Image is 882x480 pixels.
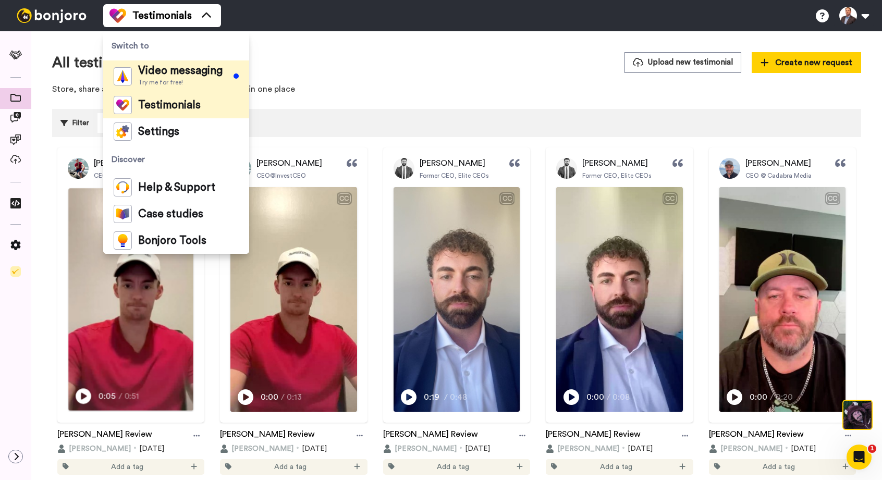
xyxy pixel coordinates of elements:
[720,444,782,454] span: [PERSON_NAME]
[138,182,215,193] span: Help & Support
[437,462,469,472] span: Add a tag
[103,31,249,60] span: Switch to
[338,193,351,204] div: CC
[114,178,132,196] img: help-and-support-colored.svg
[600,462,632,472] span: Add a tag
[15,215,193,234] div: Next Gen Message templates
[69,325,139,367] button: Messages
[138,100,201,110] span: Testimonials
[57,428,152,444] a: [PERSON_NAME] Review
[557,444,619,454] span: [PERSON_NAME]
[261,391,279,403] span: 0:00
[13,8,91,23] img: bj-logo-header-white.svg
[139,325,209,367] button: Help
[114,67,132,85] img: vm-color.svg
[132,8,192,23] span: Testimonials
[420,157,485,169] span: [PERSON_NAME]
[761,56,852,69] span: Create new request
[103,118,249,145] a: Settings
[21,195,84,206] span: Search for help
[21,160,174,171] div: We typically reply in a few hours
[138,127,179,137] span: Settings
[52,55,154,71] h1: All testimonials
[52,83,861,95] p: Store, share and tag all your amazing testimonials in one place
[138,209,203,219] span: Case studies
[23,351,46,359] span: Home
[57,444,131,454] button: [PERSON_NAME]
[94,157,160,169] span: [PERSON_NAME]
[21,149,174,160] div: Send us a message
[500,193,513,204] div: CC
[118,390,122,402] span: /
[383,444,530,454] div: [DATE]
[103,174,249,201] a: Help & Support
[383,444,457,454] button: [PERSON_NAME]
[395,444,457,454] span: [PERSON_NAME]
[420,171,489,180] span: Former CEO, Elite CEOs
[21,20,38,36] img: logo
[21,74,188,109] p: Hi [PERSON_NAME] 🐻
[138,78,223,87] span: Try me for free!
[220,444,293,454] button: [PERSON_NAME]
[122,17,143,38] img: Profile image for Oli
[103,60,249,92] a: Video messagingTry me for free!
[274,462,307,472] span: Add a tag
[607,391,610,403] span: /
[770,391,774,403] span: /
[256,157,322,169] span: [PERSON_NAME]
[103,145,249,174] span: Discover
[582,157,648,169] span: [PERSON_NAME]
[60,113,89,133] div: Filter
[868,445,876,453] span: 1
[15,190,193,211] button: Search for help
[281,391,285,403] span: /
[745,171,812,180] span: CEO @ Cadabra Media
[111,462,143,472] span: Add a tag
[114,96,132,114] img: tm-color.svg
[709,444,782,454] button: [PERSON_NAME]
[21,238,175,260] div: Send messages from your email with outbound email addresses
[69,444,131,454] span: [PERSON_NAME]
[763,462,795,472] span: Add a tag
[556,158,577,179] img: Profile Picture
[165,351,182,359] span: Help
[776,391,794,403] span: 0:20
[750,391,768,403] span: 0:00
[231,444,293,454] span: [PERSON_NAME]
[424,391,442,403] span: 0:19
[179,17,198,35] div: Close
[556,187,682,412] img: Video Thumbnail
[664,193,677,204] div: CC
[57,444,204,454] div: [DATE]
[546,444,693,454] div: [DATE]
[220,428,315,444] a: [PERSON_NAME] Review
[109,7,126,24] img: tm-color.svg
[220,444,367,454] div: [DATE]
[15,264,193,284] div: Roll-ups - Bonjoros at scale
[10,140,198,180] div: Send us a messageWe typically reply in a few hours
[752,52,861,73] button: Create new request
[94,171,143,180] span: CEO@InvestCEO
[394,158,414,179] img: Profile Picture
[546,428,641,444] a: [PERSON_NAME] Review
[103,227,249,254] a: Bonjoro Tools
[21,109,188,127] p: How can we help?
[138,236,206,246] span: Bonjoro Tools
[383,428,478,444] a: [PERSON_NAME] Review
[1,2,29,30] img: c638375f-eacb-431c-9714-bd8d08f708a7-1584310529.jpg
[99,390,117,402] span: 0:05
[142,17,163,38] img: Profile image for Johann
[256,171,306,180] span: CEO@InvestCEO
[826,193,839,204] div: CC
[21,288,175,299] div: How to publish your testimonials
[745,157,811,169] span: [PERSON_NAME]
[287,391,305,403] span: 0:13
[719,158,740,179] img: Profile Picture
[709,428,804,444] a: [PERSON_NAME] Review
[15,284,193,303] div: How to publish your testimonials
[21,219,175,230] div: Next Gen Message templates
[709,444,856,454] div: [DATE]
[114,231,132,250] img: bj-tools-colored.svg
[719,187,846,412] img: Video Thumbnail
[87,351,123,359] span: Messages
